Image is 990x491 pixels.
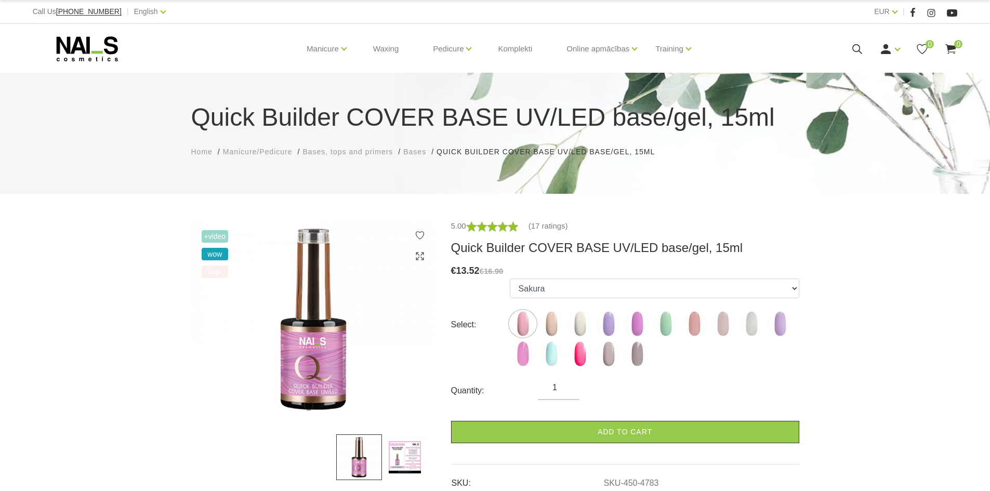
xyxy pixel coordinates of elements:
img: ... [567,311,593,337]
img: ... [510,341,536,367]
img: ... [382,434,428,480]
a: [PHONE_NUMBER] [56,8,122,16]
img: ... [191,220,435,419]
span: | [903,5,905,18]
a: (17 ratings) [529,220,568,232]
img: ... [538,341,564,367]
a: Bases [403,147,426,157]
img: ... [710,311,736,337]
a: Home [191,147,213,157]
a: 0 [944,43,957,56]
span: [PHONE_NUMBER] [56,7,122,16]
span: +Video [202,230,229,243]
a: English [134,5,158,18]
span: Manicure/Pedicure [223,148,293,156]
img: ... [624,341,650,367]
img: ... [538,311,564,337]
span: 0 [954,40,962,48]
a: EUR [874,5,890,18]
img: ... [596,311,622,337]
a: Add to cart [451,421,799,443]
span: 13.52 [456,266,480,276]
img: ... [567,341,593,367]
h3: Quick Builder COVER BASE UV/LED base/gel, 15ml [451,240,799,256]
span: wow [202,248,229,260]
a: Komplekti [490,24,540,74]
span: 0 [926,40,934,48]
a: Manicure [307,28,339,70]
a: Bases, tops and primers [302,147,393,157]
img: ... [767,311,793,337]
span: Bases, tops and primers [302,148,393,156]
img: ... [681,311,707,337]
span: € [451,266,456,276]
span: | [127,5,129,18]
div: Call Us [33,5,122,18]
img: ... [336,434,382,480]
span: Home [191,148,213,156]
div: Quantity: [451,382,538,399]
a: Online apmācības [566,28,629,70]
h1: Quick Builder COVER BASE UV/LED base/gel, 15ml [191,99,799,136]
span: top [202,266,229,278]
div: Select: [451,316,510,333]
a: SKU-450-4783 [604,479,659,488]
a: Waxing [365,24,407,74]
td: SKU: [451,470,603,489]
img: ... [596,341,622,367]
img: ... [653,311,679,337]
a: 0 [916,43,929,56]
span: Bases [403,148,426,156]
img: ... [510,311,536,337]
s: €16.90 [480,267,504,275]
img: ... [624,311,650,337]
button: 2 of 2 [319,403,324,408]
a: Training [655,28,683,70]
li: Quick Builder COVER BASE UV/LED base/gel, 15ml [437,147,665,157]
button: 1 of 2 [304,401,313,410]
span: 5.00 [451,221,466,230]
img: ... [738,311,764,337]
a: Manicure/Pedicure [223,147,293,157]
a: Pedicure [433,28,464,70]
